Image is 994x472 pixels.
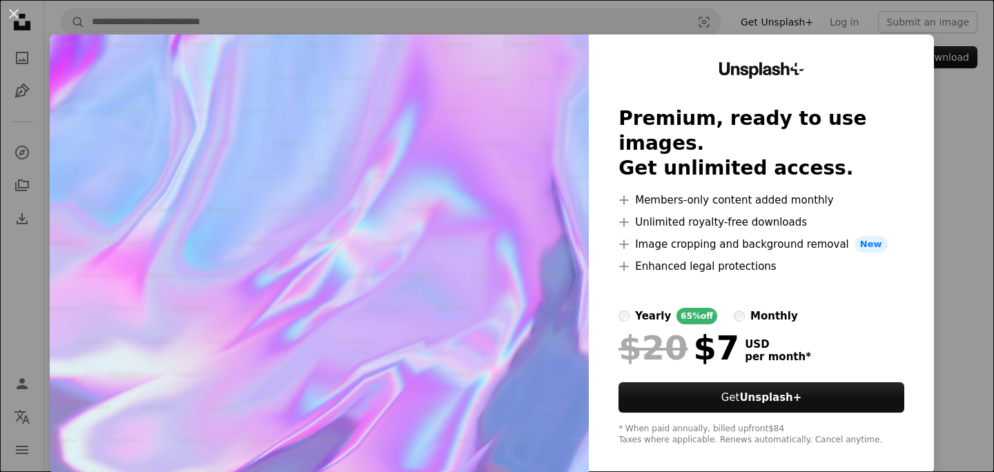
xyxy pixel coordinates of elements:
div: $7 [618,330,739,366]
span: $20 [618,330,688,366]
span: USD [745,338,811,351]
li: Members-only content added monthly [618,192,904,208]
div: monthly [750,308,798,324]
h2: Premium, ready to use images. Get unlimited access. [618,106,904,181]
span: per month * [745,351,811,363]
div: yearly [635,308,671,324]
button: GetUnsplash+ [618,382,904,413]
li: Image cropping and background removal [618,236,904,253]
input: yearly65%off [618,311,630,322]
input: monthly [734,311,745,322]
li: Unlimited royalty-free downloads [618,214,904,230]
div: 65% off [676,308,717,324]
div: * When paid annually, billed upfront $84 Taxes where applicable. Renews automatically. Cancel any... [618,424,904,446]
strong: Unsplash+ [739,391,801,404]
li: Enhanced legal protections [618,258,904,275]
span: New [855,236,888,253]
